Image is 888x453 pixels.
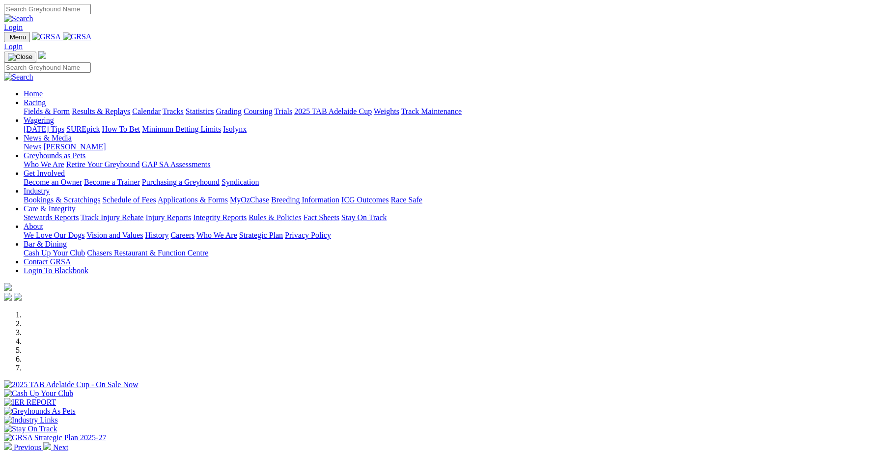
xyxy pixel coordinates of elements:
a: Bookings & Scratchings [24,196,100,204]
a: Care & Integrity [24,204,76,213]
a: History [145,231,168,239]
span: Menu [10,33,26,41]
img: Close [8,53,32,61]
img: facebook.svg [4,293,12,301]
a: Privacy Policy [285,231,331,239]
a: Careers [170,231,194,239]
div: About [24,231,884,240]
img: IER REPORT [4,398,56,407]
img: chevron-right-pager-white.svg [43,442,51,450]
div: News & Media [24,142,884,151]
a: Results & Replays [72,107,130,115]
a: Syndication [222,178,259,186]
a: Next [43,443,68,452]
a: Get Involved [24,169,65,177]
a: MyOzChase [230,196,269,204]
a: Strategic Plan [239,231,283,239]
a: Stewards Reports [24,213,79,222]
img: Greyhounds As Pets [4,407,76,416]
a: Who We Are [24,160,64,169]
a: Trials [274,107,292,115]
img: logo-grsa-white.png [4,283,12,291]
a: Minimum Betting Limits [142,125,221,133]
a: Injury Reports [145,213,191,222]
a: Grading [216,107,242,115]
div: Industry [24,196,884,204]
img: Industry Links [4,416,58,425]
a: Wagering [24,116,54,124]
img: logo-grsa-white.png [38,51,46,59]
img: Search [4,14,33,23]
a: Login To Blackbook [24,266,88,275]
a: Purchasing a Greyhound [142,178,220,186]
a: Login [4,42,23,51]
a: Vision and Values [86,231,143,239]
a: Weights [374,107,399,115]
a: Coursing [244,107,273,115]
a: Breeding Information [271,196,339,204]
img: twitter.svg [14,293,22,301]
a: News & Media [24,134,72,142]
div: Racing [24,107,884,116]
img: 2025 TAB Adelaide Cup - On Sale Now [4,380,139,389]
img: Stay On Track [4,425,57,433]
a: How To Bet [102,125,140,133]
a: Integrity Reports [193,213,247,222]
a: Stay On Track [341,213,387,222]
div: Bar & Dining [24,249,884,257]
a: Contact GRSA [24,257,71,266]
a: Who We Are [196,231,237,239]
a: [PERSON_NAME] [43,142,106,151]
a: Schedule of Fees [102,196,156,204]
a: Isolynx [223,125,247,133]
a: We Love Our Dogs [24,231,84,239]
input: Search [4,4,91,14]
a: Become an Owner [24,178,82,186]
a: About [24,222,43,230]
a: Calendar [132,107,161,115]
a: Chasers Restaurant & Function Centre [87,249,208,257]
a: News [24,142,41,151]
a: 2025 TAB Adelaide Cup [294,107,372,115]
a: Cash Up Your Club [24,249,85,257]
a: Tracks [163,107,184,115]
a: Rules & Policies [249,213,302,222]
a: Track Injury Rebate [81,213,143,222]
a: Fields & Form [24,107,70,115]
a: Applications & Forms [158,196,228,204]
a: Fact Sheets [304,213,339,222]
div: Care & Integrity [24,213,884,222]
img: Search [4,73,33,82]
a: Become a Trainer [84,178,140,186]
a: Track Maintenance [401,107,462,115]
a: SUREpick [66,125,100,133]
a: Greyhounds as Pets [24,151,85,160]
div: Greyhounds as Pets [24,160,884,169]
a: GAP SA Assessments [142,160,211,169]
span: Next [53,443,68,452]
a: Login [4,23,23,31]
img: GRSA [63,32,92,41]
a: Race Safe [390,196,422,204]
span: Previous [14,443,41,452]
button: Toggle navigation [4,52,36,62]
a: Statistics [186,107,214,115]
a: ICG Outcomes [341,196,388,204]
button: Toggle navigation [4,32,30,42]
img: GRSA [32,32,61,41]
a: Bar & Dining [24,240,67,248]
a: Industry [24,187,50,195]
img: Cash Up Your Club [4,389,73,398]
div: Get Involved [24,178,884,187]
a: Previous [4,443,43,452]
a: Racing [24,98,46,107]
img: chevron-left-pager-white.svg [4,442,12,450]
a: Retire Your Greyhound [66,160,140,169]
div: Wagering [24,125,884,134]
a: [DATE] Tips [24,125,64,133]
a: Home [24,89,43,98]
img: GRSA Strategic Plan 2025-27 [4,433,106,442]
input: Search [4,62,91,73]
